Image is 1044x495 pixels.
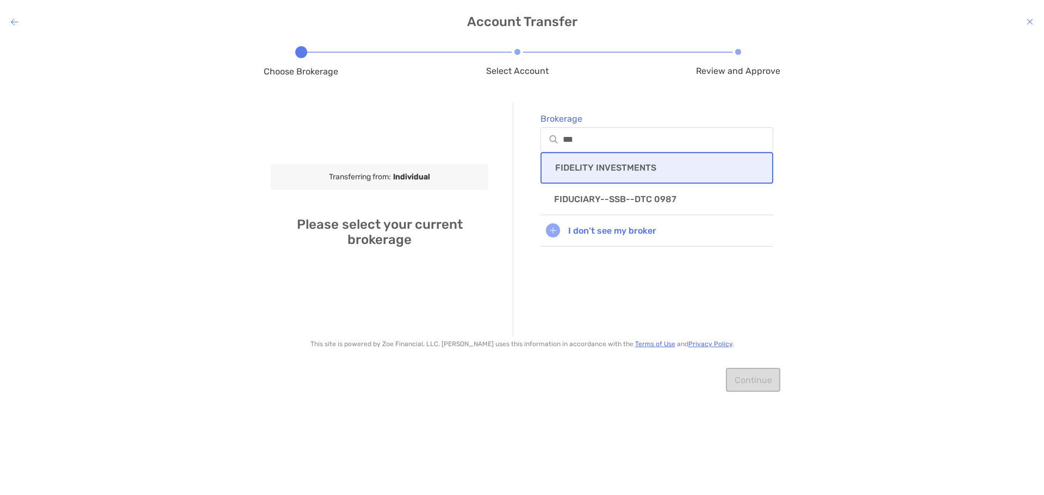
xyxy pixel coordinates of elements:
img: input icon [549,135,558,143]
h4: Please select your current brokerage [271,217,488,247]
span: Select Account [486,66,549,76]
a: Terms of Use [635,340,675,348]
span: Review and Approve [696,66,780,76]
div: Transferring from: [271,164,488,190]
input: Brokerageinput icon [563,135,773,144]
a: Privacy Policy [688,340,732,348]
b: Individual [391,172,430,181]
p: FIDELITY INVESTMENTS [555,162,656,173]
span: Choose Brokerage [264,66,338,77]
p: FIDUCIARY--SSB--DTC 0987 [554,194,676,204]
p: This site is powered by Zoe Financial, LLC. [PERSON_NAME] uses this information in accordance wit... [264,340,780,348]
p: I don’t see my broker [568,225,656,236]
img: Broker Icon Not Founded [550,227,556,234]
span: Brokerage [540,114,773,124]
